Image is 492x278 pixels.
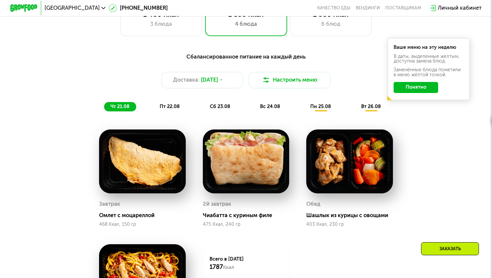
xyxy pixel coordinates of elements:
div: 468 Ккал, 150 гр [99,222,186,227]
div: 475 Ккал, 240 гр [203,222,290,227]
div: Личный кабинет [438,4,482,12]
span: пт 22.08 [160,104,180,109]
div: Завтрак [99,199,120,209]
div: 403 Ккал, 230 гр [306,222,393,227]
div: Чиабатта с куриным филе [203,212,295,219]
div: В даты, выделенные желтым, доступна замена блюд. [394,54,463,64]
div: Заказать [421,242,479,255]
div: Сбалансированное питание на каждый день [44,53,448,61]
a: Вендинги [356,5,380,11]
div: 3 блюда [128,20,195,28]
div: Всего в [DATE] [210,256,282,271]
div: 2й завтрак [203,199,231,209]
span: пн 25.08 [310,104,331,109]
span: [GEOGRAPHIC_DATA] [45,5,100,11]
div: Заменённые блюда пометили в меню жёлтой точкой. [394,68,463,77]
span: Доставка: [173,76,199,84]
div: Ваше меню на эту неделю [394,45,463,50]
span: [DATE] [201,76,218,84]
div: 6 блюд [297,20,364,28]
span: 1787 [210,263,223,271]
button: Понятно [394,82,438,93]
button: Настроить меню [249,72,331,88]
span: Ккал [223,265,234,270]
span: чт 21.08 [110,104,130,109]
div: Омлет с моцареллой [99,212,191,219]
span: вт 26.08 [361,104,381,109]
span: вс 24.08 [260,104,280,109]
div: 4 блюда [212,20,280,28]
a: Качество еды [317,5,350,11]
div: поставщикам [385,5,421,11]
div: Обед [306,199,320,209]
span: сб 23.08 [210,104,230,109]
a: [PHONE_NUMBER] [109,4,168,12]
div: Шашлык из курицы с овощами [306,212,398,219]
